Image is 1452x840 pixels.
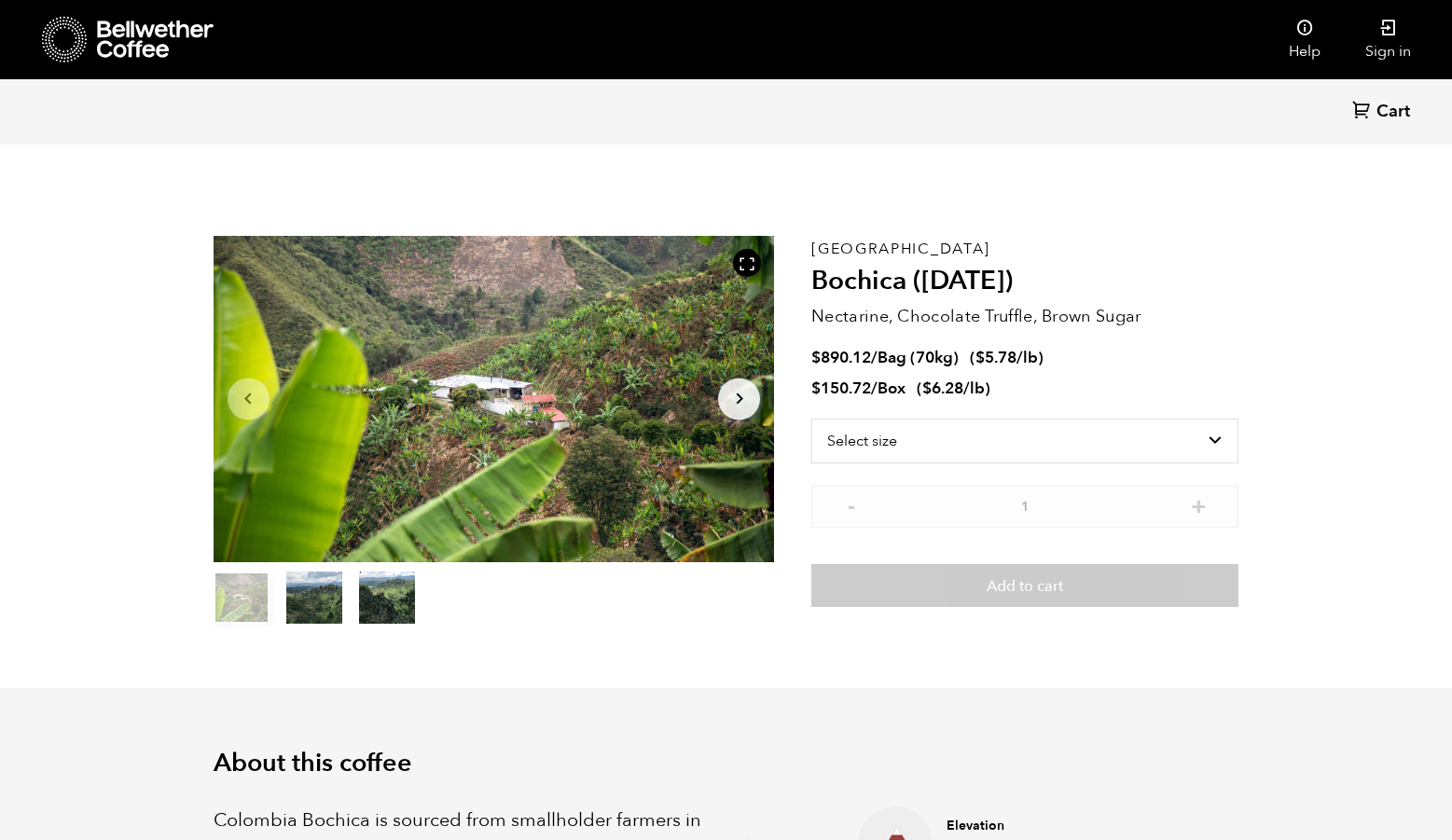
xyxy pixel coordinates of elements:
span: /lb [1016,347,1038,368]
span: / [871,347,878,368]
h2: Bochica ([DATE]) [811,266,1238,297]
p: Nectarine, Chocolate Truffle, Brown Sugar [811,304,1238,329]
span: $ [922,378,932,399]
a: Cart [1352,100,1415,125]
bdi: 150.72 [811,378,871,399]
bdi: 5.78 [975,347,1016,368]
button: + [1187,495,1210,514]
bdi: 6.28 [922,378,963,399]
span: $ [975,347,985,368]
span: Cart [1376,101,1410,123]
span: ( ) [970,347,1044,368]
span: / [871,378,878,399]
span: ( ) [917,378,990,399]
span: /lb [963,378,985,399]
h4: Elevation [947,817,1124,835]
span: Box [878,378,906,399]
bdi: 890.12 [811,347,871,368]
span: Bag (70kg) [878,347,959,368]
button: - [839,495,863,514]
span: $ [811,378,821,399]
button: Add to cart [811,564,1238,607]
span: $ [811,347,821,368]
h2: About this coffee [214,749,1239,778]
